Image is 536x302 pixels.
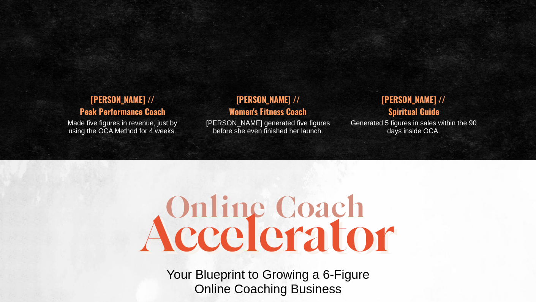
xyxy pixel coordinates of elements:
[350,119,477,135] div: Generated 5 figures in sales within the 90 days inside OCA.
[80,105,165,117] b: Peak Performance Coach
[59,119,186,135] div: Made five figures in revenue, just by using the OCA Method for 4 weeks.
[236,93,300,105] b: [PERSON_NAME] //
[388,105,439,117] b: Spiritual Guide
[229,105,307,117] b: Women's Fitness Coach
[91,93,154,105] b: [PERSON_NAME] //
[194,282,342,296] span: Online Coaching Business
[115,267,422,282] div: Your Blueprint to Growing a 6-Figure
[382,93,445,105] b: [PERSON_NAME] //
[205,119,331,135] div: [PERSON_NAME] generated five figures before she even finished her launch.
